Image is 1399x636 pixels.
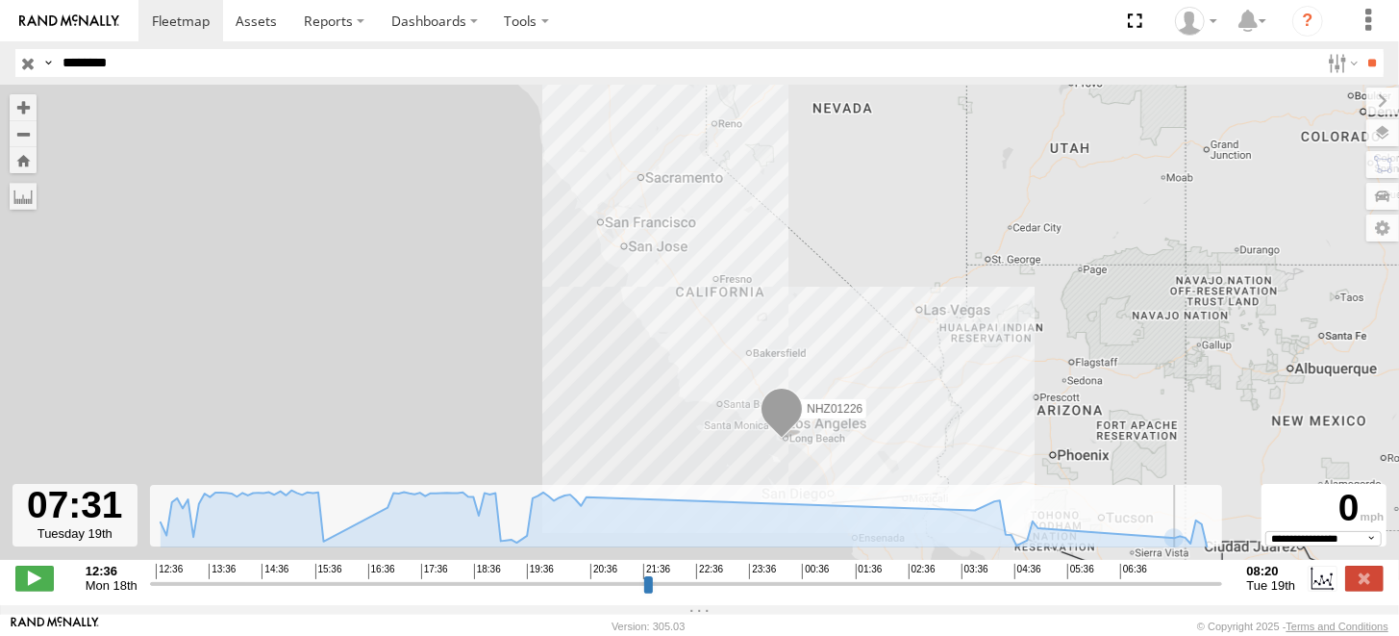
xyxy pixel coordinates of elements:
span: 04:36 [1014,564,1041,579]
span: Tue 19th Aug 2025 [1247,578,1296,593]
label: Play/Stop [15,566,54,591]
label: Search Query [40,49,56,77]
span: 05:36 [1067,564,1094,579]
span: 19:36 [527,564,554,579]
div: 0 [1264,487,1384,531]
i: ? [1292,6,1323,37]
div: © Copyright 2025 - [1197,621,1388,632]
span: 22:36 [696,564,723,579]
span: 23:36 [749,564,776,579]
span: 18:36 [474,564,501,579]
div: Version: 305.03 [612,621,685,632]
span: 01:36 [856,564,883,579]
label: Close [1345,566,1384,591]
button: Zoom in [10,94,37,120]
span: 03:36 [962,564,988,579]
span: 16:36 [368,564,395,579]
span: 15:36 [315,564,342,579]
span: 02:36 [909,564,936,579]
span: 00:36 [802,564,829,579]
div: Zulema McIntosch [1168,7,1224,36]
span: 17:36 [421,564,448,579]
span: 13:36 [209,564,236,579]
label: Measure [10,183,37,210]
label: Search Filter Options [1320,49,1362,77]
label: Map Settings [1366,215,1399,242]
strong: 12:36 [86,564,137,578]
span: 12:36 [156,564,183,579]
strong: 08:20 [1247,564,1296,578]
a: Terms and Conditions [1287,621,1388,632]
span: 14:36 [262,564,288,579]
button: Zoom Home [10,147,37,173]
span: NHZ01226 [807,402,862,416]
span: 21:36 [643,564,670,579]
span: Mon 18th Aug 2025 [86,578,137,593]
button: Zoom out [10,120,37,147]
span: 20:36 [590,564,617,579]
img: rand-logo.svg [19,14,119,28]
a: Visit our Website [11,617,99,636]
span: 06:36 [1120,564,1147,579]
